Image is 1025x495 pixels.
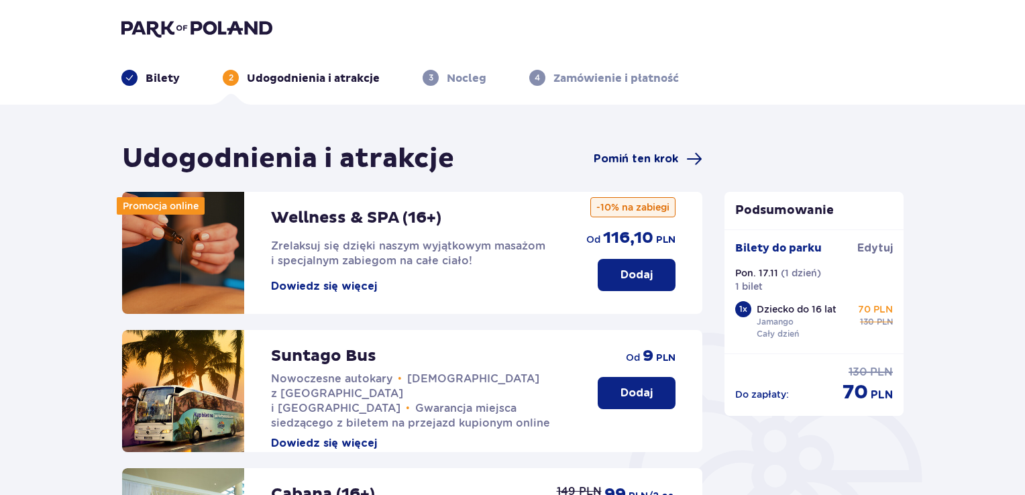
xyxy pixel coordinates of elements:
[870,365,893,380] span: PLN
[849,365,867,380] span: 130
[643,346,653,366] span: 9
[757,316,794,328] p: Jamango
[757,328,799,340] p: Cały dzień
[271,372,539,415] span: [DEMOGRAPHIC_DATA] z [GEOGRAPHIC_DATA] i [GEOGRAPHIC_DATA]
[529,70,679,86] div: 4Zamówienie i płatność
[223,70,380,86] div: 2Udogodnienia i atrakcje
[857,241,893,256] span: Edytuj
[656,351,676,365] span: PLN
[271,436,377,451] button: Dowiedz się więcej
[735,301,751,317] div: 1 x
[621,268,653,282] p: Dodaj
[146,71,180,86] p: Bilety
[121,70,180,86] div: Bilety
[626,351,640,364] span: od
[843,380,868,405] span: 70
[877,316,893,328] span: PLN
[429,72,433,84] p: 3
[724,203,904,219] p: Podsumowanie
[735,280,763,293] p: 1 bilet
[735,266,778,280] p: Pon. 17.11
[117,197,205,215] div: Promocja online
[594,152,678,166] span: Pomiń ten krok
[735,388,789,401] p: Do zapłaty :
[271,372,392,385] span: Nowoczesne autokary
[423,70,486,86] div: 3Nocleg
[229,72,233,84] p: 2
[406,402,410,415] span: •
[271,279,377,294] button: Dowiedz się więcej
[598,377,676,409] button: Dodaj
[586,233,600,246] span: od
[247,71,380,86] p: Udogodnienia i atrakcje
[447,71,486,86] p: Nocleg
[122,330,244,452] img: attraction
[598,259,676,291] button: Dodaj
[621,386,653,400] p: Dodaj
[271,346,376,366] p: Suntago Bus
[858,302,893,316] p: 70 PLN
[535,72,540,84] p: 4
[121,19,272,38] img: Park of Poland logo
[398,372,402,386] span: •
[603,228,653,248] span: 116,10
[860,316,874,328] span: 130
[271,239,545,267] span: Zrelaksuj się dzięki naszym wyjątkowym masażom i specjalnym zabiegom na całe ciało!
[871,388,893,402] span: PLN
[757,302,837,316] p: Dziecko do 16 lat
[122,192,244,314] img: attraction
[735,241,822,256] p: Bilety do parku
[271,208,441,228] p: Wellness & SPA (16+)
[781,266,821,280] p: ( 1 dzień )
[553,71,679,86] p: Zamówienie i płatność
[594,151,702,167] a: Pomiń ten krok
[590,197,676,217] p: -10% na zabiegi
[122,142,454,176] h1: Udogodnienia i atrakcje
[656,233,676,247] span: PLN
